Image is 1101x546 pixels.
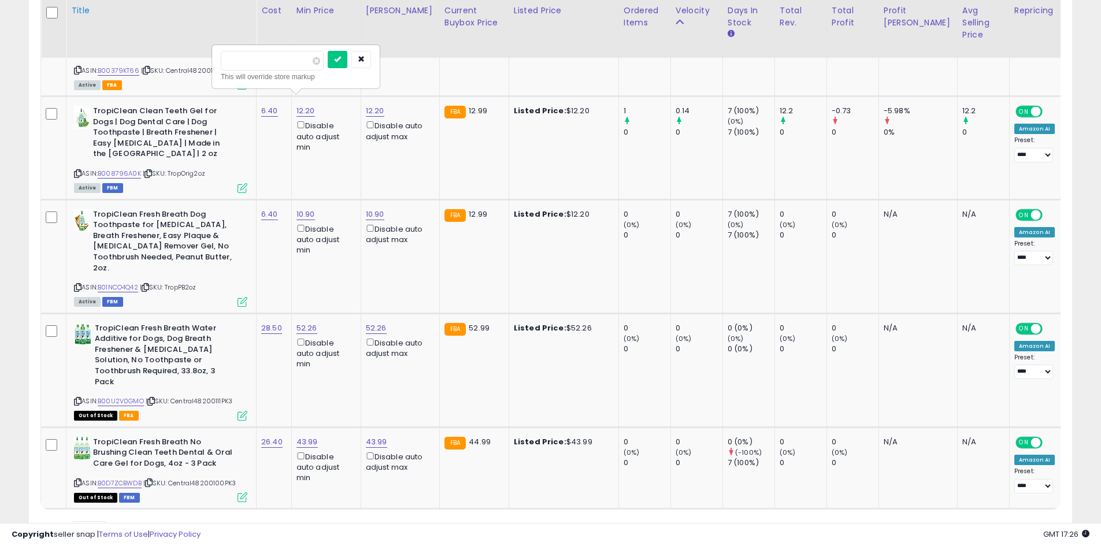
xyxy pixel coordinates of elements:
span: 12.99 [469,105,487,116]
div: 7 (100%) [728,230,774,240]
div: -0.73 [832,106,878,116]
div: $12.20 [514,106,610,116]
div: $52.26 [514,323,610,333]
div: 0 [832,230,878,240]
span: | SKU: Central48200111PK3 [146,396,232,406]
span: 12.99 [469,209,487,220]
small: (0%) [624,448,640,457]
div: Velocity [676,5,718,17]
div: Disable auto adjust max [366,450,431,473]
div: N/A [884,437,948,447]
div: 1 [624,106,670,116]
div: Preset: [1014,467,1055,493]
div: Preset: [1014,354,1055,380]
b: TropiClean Clean Teeth Gel for Dogs | Dog Dental Care | Dog Toothpaste | Breath Freshener | Easy ... [93,106,233,162]
div: Preset: [1014,240,1055,266]
div: 0 [780,437,826,447]
div: 0 [780,458,826,468]
span: All listings that are currently out of stock and unavailable for purchase on Amazon [74,493,117,503]
div: Ordered Items [624,5,666,29]
div: Disable auto adjust min [296,222,352,256]
div: 7 (100%) [728,106,774,116]
a: 43.99 [366,436,387,448]
div: 0 (0%) [728,323,774,333]
div: Listed Price [514,5,614,17]
small: (-100%) [735,448,762,457]
small: (0%) [676,448,692,457]
a: 26.40 [261,436,283,448]
div: Title [71,5,251,17]
b: TropiClean Fresh Breath Water Additive for Dogs, Dog Breath Freshener & [MEDICAL_DATA] Solution, ... [95,323,235,390]
a: B00U2V0GMO [98,396,144,406]
b: TropiClean Fresh Breath Dog Toothpaste for [MEDICAL_DATA], Breath Freshener, Easy Plaque & [MEDIC... [93,209,233,276]
span: ON [1017,324,1031,333]
div: 0 [832,209,878,220]
b: Listed Price: [514,436,566,447]
strong: Copyright [12,529,54,540]
div: N/A [962,323,1000,333]
a: 28.50 [261,322,282,334]
div: 0 [624,344,670,354]
span: ON [1017,437,1031,447]
small: (0%) [832,220,848,229]
div: 12.2 [962,106,1009,116]
a: 10.90 [296,209,315,220]
a: B01NCO4Q42 [98,283,138,292]
small: FBA [444,209,466,222]
div: 0.14 [676,106,722,116]
img: 41hKGhMIUkL._SL40_.jpg [74,106,90,129]
div: 12.2 [780,106,826,116]
span: All listings that are currently out of stock and unavailable for purchase on Amazon [74,411,117,421]
img: 41SoNIj8lhL._SL40_.jpg [74,437,90,460]
div: Days In Stock [728,5,770,29]
small: FBA [444,437,466,450]
div: 0% [884,127,957,138]
a: 6.40 [261,105,278,117]
div: Cost [261,5,287,17]
span: FBM [119,493,140,503]
div: [PERSON_NAME] [366,5,435,17]
img: 51eZybJSayL._SL40_.jpg [74,323,92,346]
div: 0 [676,344,722,354]
div: Avg Selling Price [962,5,1004,41]
a: 43.99 [296,436,318,448]
span: FBM [102,183,123,193]
div: 0 [832,458,878,468]
a: 52.26 [366,322,387,334]
div: Current Buybox Price [444,5,504,29]
div: Disable auto adjust min [296,336,352,370]
div: 0 [676,209,722,220]
span: 52.99 [469,322,490,333]
small: (0%) [832,448,848,457]
small: (0%) [728,117,744,126]
div: 0 [832,127,878,138]
span: OFF [1041,324,1059,333]
div: Amazon AI [1014,124,1055,134]
div: 0 [676,127,722,138]
a: 52.26 [296,322,317,334]
div: Amazon AI [1014,227,1055,237]
span: FBA [119,411,139,421]
div: ASIN: [74,323,247,419]
div: ASIN: [74,106,247,191]
div: 0 [624,458,670,468]
b: Listed Price: [514,105,566,116]
a: Privacy Policy [150,529,201,540]
div: Disable auto adjust min [296,450,352,484]
div: 0 [780,127,826,138]
div: N/A [962,209,1000,220]
span: FBM [102,297,123,307]
div: This will override store markup [221,71,371,83]
span: FBA [102,80,122,90]
span: 2025-09-15 17:26 GMT [1043,529,1089,540]
small: (0%) [728,334,744,343]
div: 0 [676,230,722,240]
div: ASIN: [74,437,247,501]
a: B008796A0K [98,169,141,179]
span: | SKU: Central48200100 [141,66,223,75]
div: 0 [624,323,670,333]
div: -5.98% [884,106,957,116]
small: FBA [444,323,466,336]
div: 0 [624,437,670,447]
span: ON [1017,107,1031,117]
